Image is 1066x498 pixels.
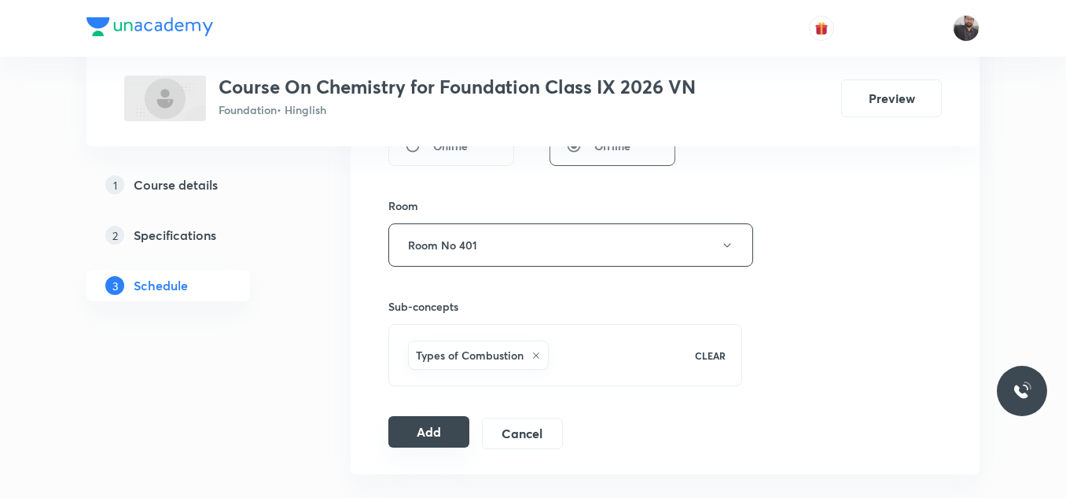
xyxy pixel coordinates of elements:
h5: Specifications [134,226,216,245]
h3: Course On Chemistry for Foundation Class IX 2026 VN [219,76,696,98]
a: 1Course details [86,169,300,201]
button: Cancel [482,418,563,449]
img: Company Logo [86,17,213,36]
h6: Room [388,197,418,214]
p: 1 [105,175,124,194]
h6: Sub-concepts [388,298,742,315]
h6: Types of Combustion [416,347,524,363]
h5: Course details [134,175,218,194]
button: Add [388,416,469,448]
button: Preview [841,79,942,117]
img: avatar [814,21,829,35]
p: Foundation • Hinglish [219,101,696,118]
img: ttu [1013,382,1031,400]
p: CLEAR [695,349,726,363]
button: Room No 401 [388,223,753,267]
img: F8651D4D-7A04-4FDA-9947-F5C025A42253_plus.png [124,76,206,121]
a: Company Logo [86,17,213,40]
button: avatar [809,16,834,41]
p: 3 [105,276,124,295]
a: 2Specifications [86,219,300,251]
p: 2 [105,226,124,245]
img: Vishal Choudhary [953,15,980,42]
h5: Schedule [134,276,188,295]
